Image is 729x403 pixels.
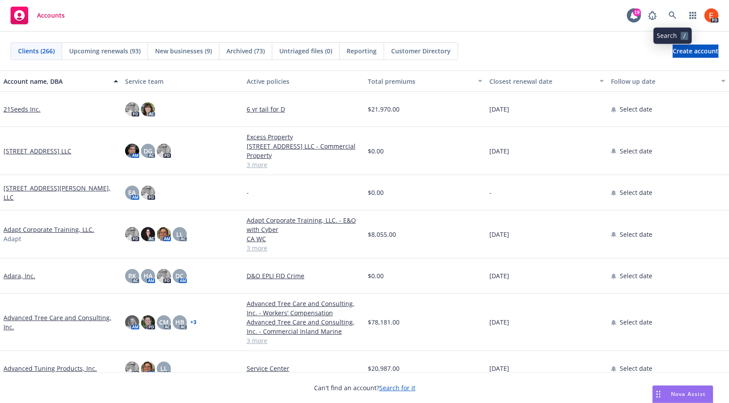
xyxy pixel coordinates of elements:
[247,271,361,280] a: D&O EPLI FID Crime
[620,317,652,327] span: Select date
[69,46,141,56] span: Upcoming renewals (93)
[489,271,509,280] span: [DATE]
[247,317,361,336] a: Advanced Tree Care and Consulting, Inc. - Commercial Inland Marine
[125,144,139,158] img: photo
[7,3,68,28] a: Accounts
[4,77,108,86] div: Account name, DBA
[141,102,155,116] img: photo
[176,230,183,239] span: LL
[368,188,384,197] span: $0.00
[141,227,155,241] img: photo
[247,299,361,317] a: Advanced Tree Care and Consulting, Inc. - Workers' Compensation
[4,313,118,332] a: Advanced Tree Care and Consulting, Inc.
[489,364,509,373] span: [DATE]
[489,146,509,156] span: [DATE]
[611,77,716,86] div: Follow up date
[489,104,509,114] span: [DATE]
[175,317,184,327] span: HB
[489,317,509,327] span: [DATE]
[160,364,167,373] span: LL
[368,104,400,114] span: $21,970.00
[247,364,361,373] a: Service Center
[247,188,249,197] span: -
[4,183,118,202] a: [STREET_ADDRESS][PERSON_NAME], LLC
[652,385,713,403] button: Nova Assist
[620,104,652,114] span: Select date
[157,269,171,283] img: photo
[247,160,361,169] a: 3 more
[486,71,607,92] button: Closest renewal date
[653,386,664,403] div: Drag to move
[4,271,35,280] a: Adara, Inc.
[368,230,396,239] span: $8,055.00
[247,77,361,86] div: Active policies
[125,362,139,376] img: photo
[247,336,361,345] a: 3 more
[37,12,65,19] span: Accounts
[4,225,94,234] a: Adapt Corporate Training, LLC.
[364,71,486,92] button: Total premiums
[243,71,365,92] button: Active policies
[4,364,97,373] a: Advanced Tuning Products, Inc.
[704,8,718,22] img: photo
[673,45,718,58] a: Create account
[684,7,702,24] a: Switch app
[125,77,240,86] div: Service team
[620,271,652,280] span: Select date
[190,320,196,325] a: + 3
[489,188,492,197] span: -
[122,71,243,92] button: Service team
[633,8,641,16] div: 19
[4,234,21,243] span: Adapt
[18,46,55,56] span: Clients (266)
[144,271,152,280] span: HA
[247,216,361,234] a: Adapt Corporate Training, LLC. - E&O with Cyber
[159,317,169,327] span: CM
[673,43,718,60] span: Create account
[175,271,184,280] span: DC
[368,146,384,156] span: $0.00
[368,317,400,327] span: $78,181.00
[391,46,451,56] span: Customer Directory
[347,46,377,56] span: Reporting
[279,46,332,56] span: Untriaged files (0)
[247,243,361,253] a: 3 more
[125,102,139,116] img: photo
[489,77,594,86] div: Closest renewal date
[620,230,652,239] span: Select date
[644,7,661,24] a: Report a Bug
[141,186,155,200] img: photo
[157,144,171,158] img: photo
[155,46,212,56] span: New businesses (9)
[664,7,681,24] a: Search
[368,77,473,86] div: Total premiums
[4,104,41,114] a: 21Seeds Inc.
[4,146,71,156] a: [STREET_ADDRESS] LLC
[368,271,384,280] span: $0.00
[247,104,361,114] a: 6 yr tail for D
[226,46,265,56] span: Archived (73)
[620,146,652,156] span: Select date
[620,188,652,197] span: Select date
[314,383,415,392] span: Can't find an account?
[379,384,415,392] a: Search for it
[247,132,361,142] a: Excess Property
[141,315,155,329] img: photo
[144,146,152,156] span: DG
[141,362,155,376] img: photo
[671,390,706,398] span: Nova Assist
[128,271,136,280] span: RK
[489,230,509,239] span: [DATE]
[125,315,139,329] img: photo
[607,71,729,92] button: Follow up date
[247,142,361,160] a: [STREET_ADDRESS] LLC - Commercial Property
[620,364,652,373] span: Select date
[247,234,361,243] a: CA WC
[128,188,136,197] span: EA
